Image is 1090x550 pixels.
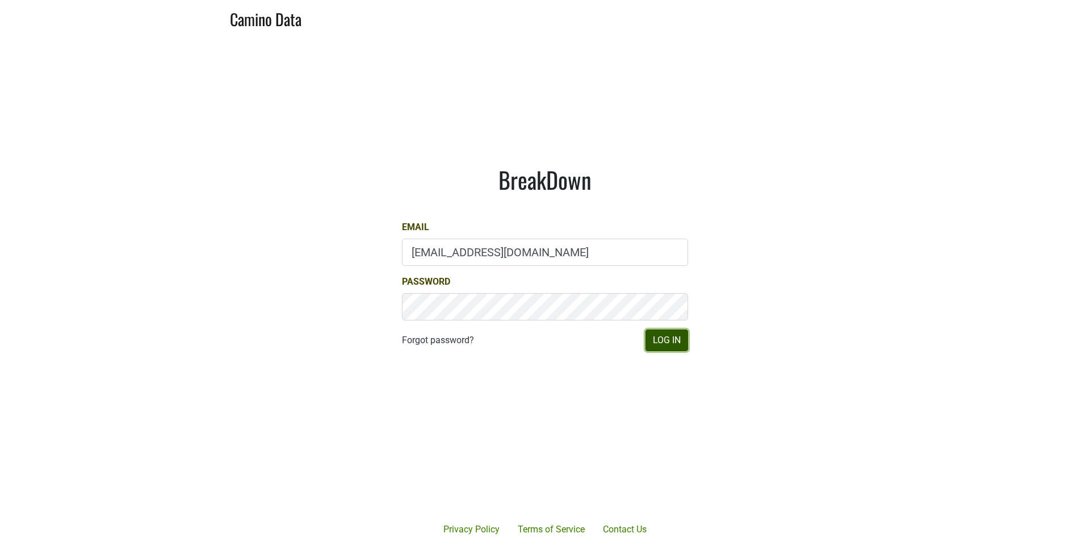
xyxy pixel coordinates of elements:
[509,518,594,541] a: Terms of Service
[594,518,656,541] a: Contact Us
[402,166,688,193] h1: BreakDown
[402,275,450,289] label: Password
[645,330,688,351] button: Log In
[434,518,509,541] a: Privacy Policy
[402,220,429,234] label: Email
[402,334,474,347] a: Forgot password?
[230,5,301,31] a: Camino Data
